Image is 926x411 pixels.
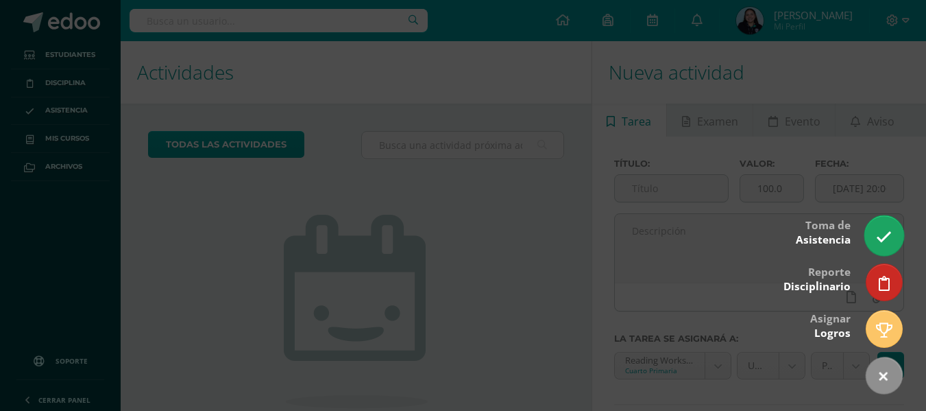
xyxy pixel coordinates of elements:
[810,303,851,347] div: Asignar
[796,209,851,254] div: Toma de
[783,279,851,294] span: Disciplinario
[814,326,851,340] span: Logros
[796,233,851,247] span: Asistencia
[783,256,851,301] div: Reporte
